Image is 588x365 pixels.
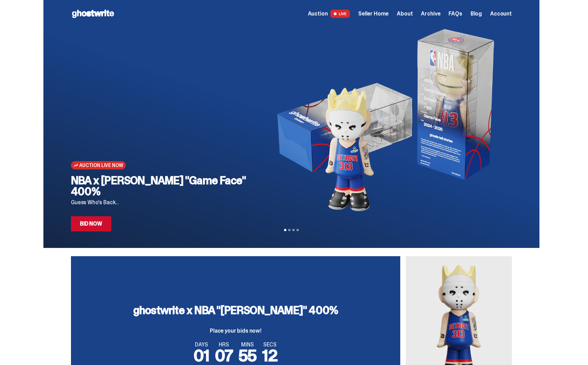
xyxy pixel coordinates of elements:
[262,342,278,347] span: SECS
[490,11,512,17] a: Account
[471,11,482,17] a: Blog
[133,328,338,334] p: Place your bids now!
[71,175,255,197] h2: NBA x [PERSON_NAME] "Game Face" 400%
[71,216,111,231] a: Bid Now
[397,11,413,17] a: About
[421,11,440,17] a: Archive
[194,342,209,347] span: DAYS
[308,11,328,17] span: Auction
[288,229,290,231] button: View slide 2
[358,11,389,17] a: Seller Home
[238,342,257,347] span: MINS
[266,28,501,213] img: NBA x Eminem "Game Face" 400%
[71,200,255,205] p: Guess Who's Back...
[79,163,123,168] span: Auction Live Now
[215,342,233,347] span: HRS
[448,11,462,17] a: FAQs
[297,229,299,231] button: View slide 4
[292,229,295,231] button: View slide 3
[330,10,350,18] span: LIVE
[308,10,350,18] a: Auction LIVE
[133,305,338,316] h3: ghostwrite x NBA "[PERSON_NAME]" 400%
[284,229,286,231] button: View slide 1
